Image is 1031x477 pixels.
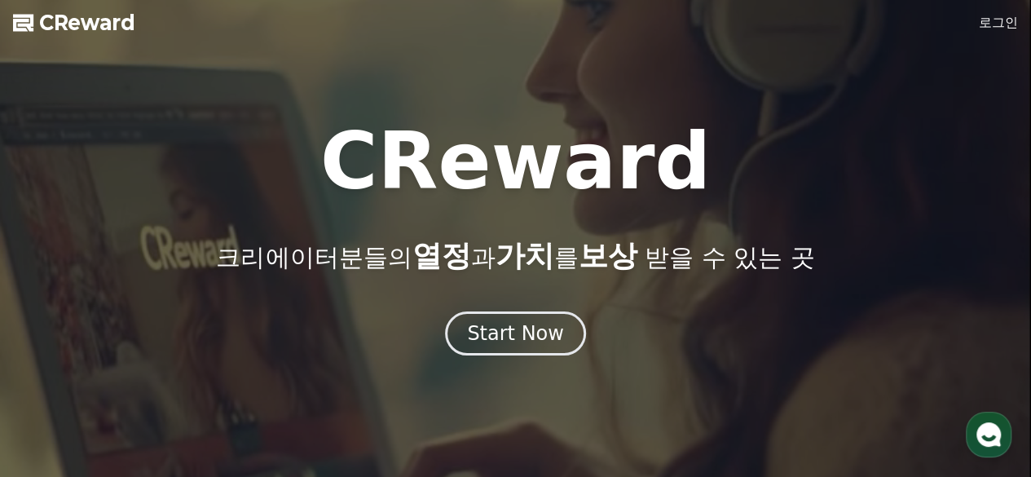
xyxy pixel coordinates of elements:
span: CReward [39,10,135,36]
h1: CReward [320,122,711,201]
span: 보상 [578,239,637,272]
a: 대화 [108,342,210,382]
a: 로그인 [979,13,1018,33]
div: Start Now [467,320,564,347]
span: 대화 [149,367,169,380]
button: Start Now [445,311,586,356]
a: Start Now [445,328,586,343]
span: 설정 [252,366,271,379]
a: CReward [13,10,135,36]
span: 열정 [412,239,470,272]
span: 가치 [495,239,553,272]
a: 홈 [5,342,108,382]
p: 크리에이터분들의 과 를 받을 수 있는 곳 [216,240,814,272]
a: 설정 [210,342,313,382]
span: 홈 [51,366,61,379]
